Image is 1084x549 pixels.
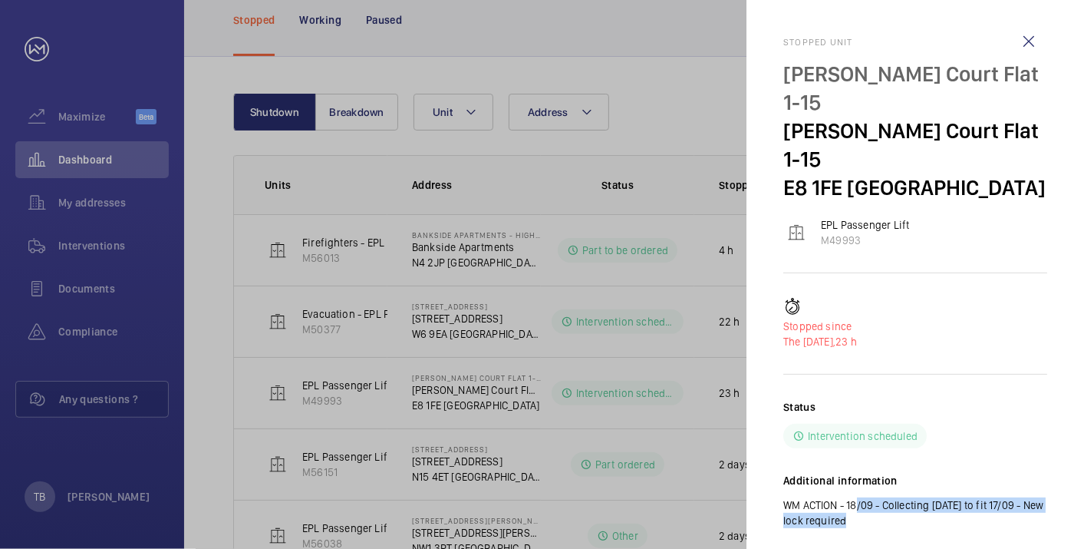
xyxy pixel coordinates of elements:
p: Stopped since [783,319,1047,334]
p: WM ACTION - 18/09 - Collecting [DATE] to fit 17/09 - New lock required [783,498,1047,528]
span: The [DATE], [783,336,835,348]
img: elevator.svg [787,223,806,242]
p: E8 1FE [GEOGRAPHIC_DATA] [783,174,1047,202]
h2: Additional information [783,473,1047,488]
p: [PERSON_NAME] Court Flat 1-15 [783,117,1047,174]
p: [PERSON_NAME] Court Flat 1-15 [783,60,1047,117]
h2: Stopped unit [783,37,1047,48]
p: M49993 [821,233,909,248]
h2: Status [783,399,815,415]
p: EPL Passenger Lift [821,217,909,233]
p: Intervention scheduled [808,428,918,444]
p: 23 h [783,334,1047,349]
